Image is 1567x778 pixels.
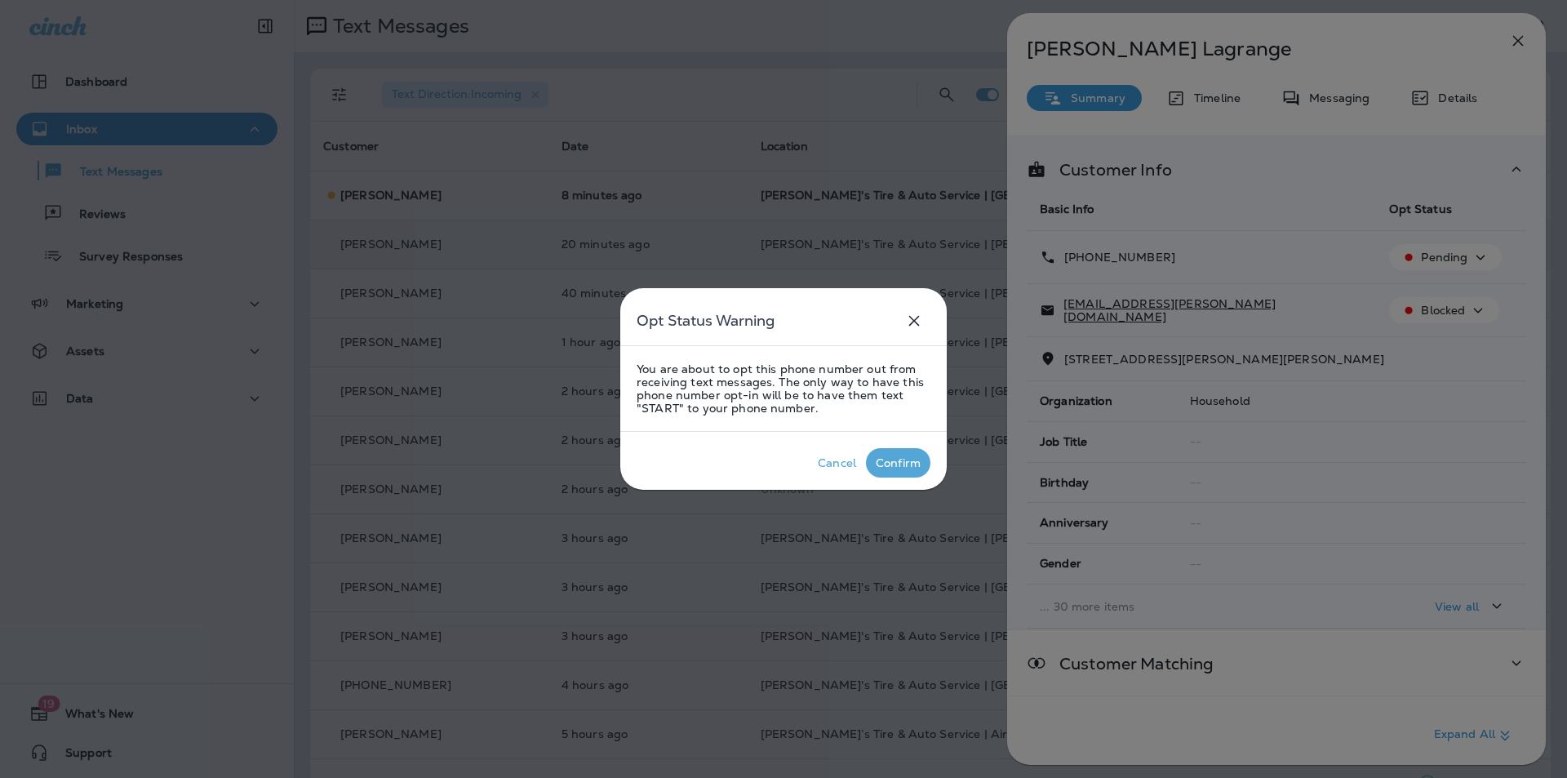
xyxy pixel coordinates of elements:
[637,308,775,334] h5: Opt Status Warning
[876,456,921,469] div: Confirm
[898,305,930,337] button: close
[866,448,930,478] button: Confirm
[818,456,856,469] div: Cancel
[637,362,930,415] p: You are about to opt this phone number out from receiving text messages. The only way to have thi...
[808,448,866,478] button: Cancel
